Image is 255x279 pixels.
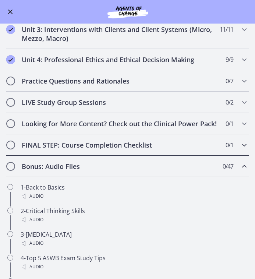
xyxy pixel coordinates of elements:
[6,55,15,64] i: Completed
[22,141,219,149] h2: FINAL STEP: Course Completion Checklist
[21,215,249,224] div: Audio
[6,25,15,34] i: Completed
[21,239,249,248] div: Audio
[22,25,219,43] h2: Unit 3: Interventions with Clients and Client Systems (Micro, Mezzo, Macro)
[22,162,219,171] h2: Bonus: Audio Files
[22,77,219,85] h2: Practice Questions and Rationales
[21,254,249,271] div: 4-Top 5 ASWB Exam Study Tips
[21,192,249,201] div: Audio
[91,4,164,19] img: Agents of Change
[22,55,219,64] h2: Unit 4: Professional Ethics and Ethical Decision Making
[21,206,249,224] div: 2-Critical Thinking Skills
[21,262,249,271] div: Audio
[220,25,233,34] span: 11 / 11
[226,141,233,149] span: 0 / 1
[22,119,219,128] h2: Looking for More Content? Check out the Clinical Power Pack!
[226,98,233,107] span: 0 / 2
[6,7,15,16] button: Enable menu
[21,183,249,201] div: 1-Back to Basics
[21,230,249,248] div: 3-[MEDICAL_DATA]
[226,119,233,128] span: 0 / 1
[226,55,233,64] span: 9 / 9
[223,162,233,171] span: 0 / 47
[226,77,233,85] span: 0 / 7
[22,98,219,107] h2: LIVE Study Group Sessions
